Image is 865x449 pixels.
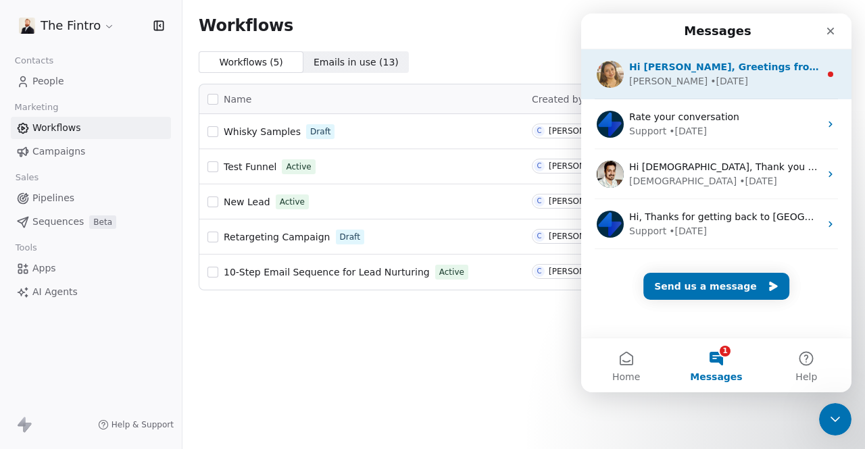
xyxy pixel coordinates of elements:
[224,93,251,107] span: Name
[581,14,851,392] iframe: Intercom live chat
[41,17,101,34] span: The Fintro
[16,14,118,37] button: The Fintro
[48,211,85,225] div: Support
[224,230,330,244] a: Retargeting Campaign
[11,187,171,209] a: Pipelines
[537,126,541,136] div: C
[19,18,35,34] img: Chris%20Bowyer%201.jpg
[314,55,399,70] span: Emails in use ( 13 )
[537,231,541,242] div: C
[32,74,64,88] span: People
[224,161,276,172] span: Test Funnel
[549,161,616,171] div: [PERSON_NAME]
[90,325,180,379] button: Messages
[16,197,43,224] img: Profile image for Support
[224,195,270,209] a: New Lead
[537,266,541,277] div: C
[224,267,430,278] span: 10-Step Email Sequence for Lead Nurturing
[11,140,171,163] a: Campaigns
[32,215,84,229] span: Sequences
[32,261,56,275] span: Apps
[11,257,171,280] a: Apps
[340,231,360,243] span: Draft
[11,117,171,139] a: Workflows
[158,161,196,175] div: • [DATE]
[310,126,330,138] span: Draft
[31,359,59,368] span: Home
[9,238,43,258] span: Tools
[224,125,301,138] a: Whisky Samples
[199,16,293,35] span: Workflows
[32,144,85,159] span: Campaigns
[224,232,330,242] span: Retargeting Campaign
[280,196,305,208] span: Active
[9,97,64,117] span: Marketing
[532,94,584,105] span: Created by
[11,281,171,303] a: AI Agents
[224,265,430,279] a: 10-Step Email Sequence for Lead Nurturing
[549,126,616,136] div: [PERSON_NAME]
[88,211,126,225] div: • [DATE]
[286,161,311,173] span: Active
[549,196,616,206] div: [PERSON_NAME]
[11,70,171,93] a: People
[9,167,45,188] span: Sales
[32,191,74,205] span: Pipelines
[109,359,161,368] span: Messages
[32,285,78,299] span: AI Agents
[11,211,171,233] a: SequencesBeta
[819,403,851,435] iframe: Intercom live chat
[224,160,276,174] a: Test Funnel
[537,196,541,207] div: C
[62,259,208,286] button: Send us a message
[549,267,616,276] div: [PERSON_NAME]
[9,51,59,71] span: Contacts
[214,359,236,368] span: Help
[180,325,270,379] button: Help
[48,161,155,175] div: [DEMOGRAPHIC_DATA]
[89,215,116,229] span: Beta
[224,196,270,207] span: New Lead
[549,232,616,241] div: [PERSON_NAME]
[112,419,174,430] span: Help & Support
[98,419,174,430] a: Help & Support
[224,126,301,137] span: Whisky Samples
[439,266,464,278] span: Active
[537,161,541,171] div: C
[32,121,81,135] span: Workflows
